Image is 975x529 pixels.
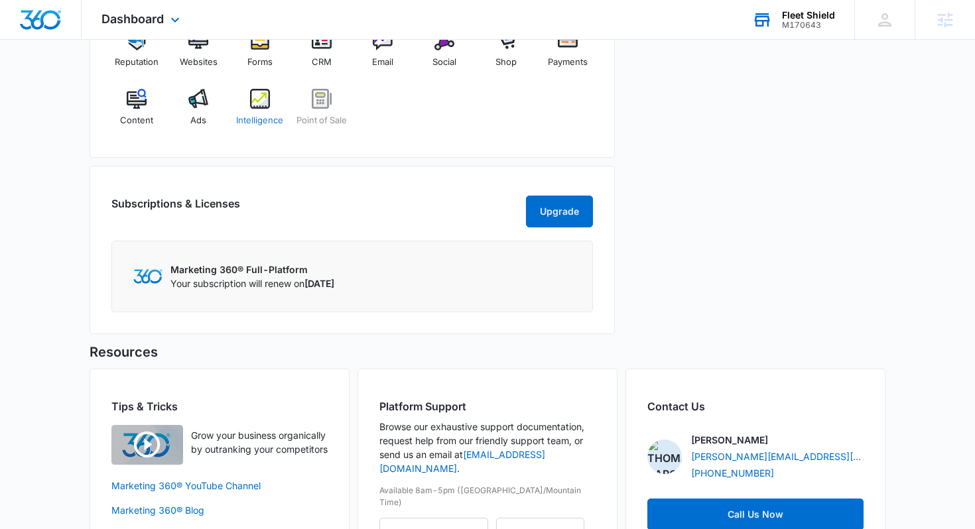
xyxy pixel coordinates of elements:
a: Forms [235,30,286,78]
span: Social [432,56,456,69]
a: CRM [296,30,347,78]
p: Your subscription will renew on [170,276,334,290]
h2: Platform Support [379,398,596,414]
img: Marketing 360 Logo [133,269,162,283]
span: Payments [548,56,588,69]
img: Thomas Baron [647,440,682,474]
a: Marketing 360® Blog [111,503,328,517]
p: Marketing 360® Full-Platform [170,263,334,276]
h2: Subscriptions & Licenses [111,196,240,222]
a: [PERSON_NAME][EMAIL_ADDRESS][PERSON_NAME][DOMAIN_NAME] [691,449,864,463]
span: Intelligence [236,114,283,127]
span: Point of Sale [296,114,347,127]
a: [PHONE_NUMBER] [691,466,774,480]
div: account id [782,21,835,30]
span: Shop [495,56,517,69]
a: Ads [173,89,224,137]
a: Websites [173,30,224,78]
h2: Tips & Tricks [111,398,328,414]
span: CRM [312,56,332,69]
a: Email [357,30,409,78]
a: Intelligence [235,89,286,137]
span: Email [372,56,393,69]
span: Content [120,114,153,127]
a: Shop [481,30,532,78]
span: Forms [247,56,273,69]
button: Upgrade [526,196,593,227]
img: Quick Overview Video [111,425,183,465]
a: Social [419,30,470,78]
a: Reputation [111,30,162,78]
h2: Contact Us [647,398,864,414]
h5: Resources [90,342,885,362]
p: Grow your business organically by outranking your competitors [191,428,328,456]
p: Available 8am-5pm ([GEOGRAPHIC_DATA]/Mountain Time) [379,485,596,508]
span: Ads [190,114,206,127]
div: account name [782,10,835,21]
a: Point of Sale [296,89,347,137]
a: Payments [542,30,593,78]
p: Browse our exhaustive support documentation, request help from our friendly support team, or send... [379,420,596,475]
a: Content [111,89,162,137]
span: Dashboard [101,12,164,26]
a: Marketing 360® YouTube Channel [111,479,328,493]
span: Websites [180,56,218,69]
p: [PERSON_NAME] [691,433,768,447]
span: [DATE] [304,278,334,289]
span: Reputation [115,56,159,69]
